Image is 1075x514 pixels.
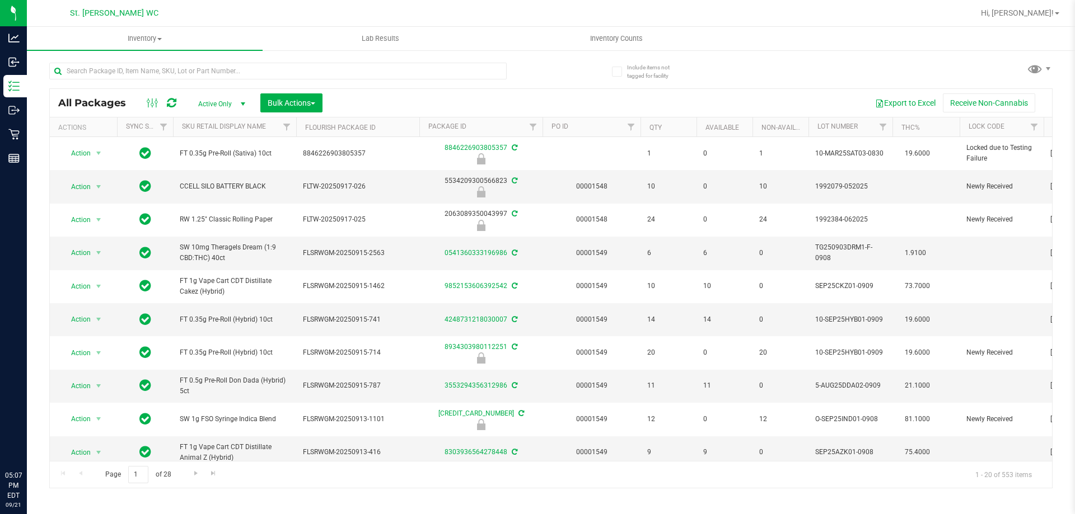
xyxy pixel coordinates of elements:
[303,181,413,192] span: FLTW-20250917-026
[5,501,22,509] p: 09/21
[510,144,517,152] span: Sync from Compliance System
[576,381,607,389] a: 00001549
[815,281,886,291] span: SEP25CKZ01-0909
[92,145,106,161] span: select
[180,148,289,159] span: FT 0.35g Pre-Roll (Sativa) 10ct
[418,186,544,197] div: Newly Received
[703,148,746,159] span: 0
[703,314,746,325] span: 14
[759,414,802,425] span: 12
[517,409,524,417] span: Sync from Compliance System
[126,122,169,130] a: Sync Status
[8,56,20,68] inline-svg: Inbound
[815,148,886,159] span: 10-MAR25SAT03-0830
[647,380,690,391] span: 11
[761,124,811,131] a: Non-Available
[305,124,376,131] a: Flourish Package ID
[899,378,936,394] span: 21.1000
[510,177,517,185] span: Sync from Compliance System
[647,414,690,425] span: 12
[445,249,507,257] a: 0541360333196986
[647,447,690,458] span: 9
[96,466,180,483] span: Page of 28
[705,124,739,131] a: Available
[58,97,137,109] span: All Packages
[303,447,413,458] span: FLSRWGM-20250913-416
[576,348,607,356] a: 00001549
[815,214,886,225] span: 1992384-062025
[182,122,266,130] a: Sku Retail Display Name
[8,105,20,116] inline-svg: Outbound
[61,345,91,361] span: Action
[759,380,802,391] span: 0
[180,347,289,358] span: FT 0.35g Pre-Roll (Hybrid) 10ct
[576,448,607,456] a: 00001549
[627,63,683,80] span: Include items not tagged for facility
[139,211,151,227] span: In Sync
[759,347,802,358] span: 20
[5,470,22,501] p: 05:07 PM EDT
[759,214,802,225] span: 24
[139,345,151,360] span: In Sync
[61,411,91,427] span: Action
[139,378,151,393] span: In Sync
[1025,117,1044,136] a: Filter
[303,347,413,358] span: FLSRWGM-20250915-714
[61,378,91,394] span: Action
[510,282,517,290] span: Sync from Compliance System
[576,315,607,323] a: 00001549
[303,248,413,258] span: FLSRWGM-20250915-2563
[92,312,106,327] span: select
[576,215,607,223] a: 00001548
[966,414,1037,425] span: Newly Received
[815,447,886,458] span: SEP25AZK01-0908
[899,245,932,261] span: 1.9100
[874,117,892,136] a: Filter
[445,144,507,152] a: 8846226903805357
[180,314,289,325] span: FT 0.35g Pre-Roll (Hybrid) 10ct
[180,414,289,425] span: SW 1g FSO Syringe Indica Blend
[438,409,514,417] a: [CREDIT_CARD_NUMBER]
[445,282,507,290] a: 9852153606392542
[180,214,289,225] span: RW 1.25" Classic Rolling Paper
[418,419,544,430] div: Newly Received
[703,281,746,291] span: 10
[815,314,886,325] span: 10-SEP25HYB01-0909
[180,375,289,397] span: FT 0.5g Pre-Roll Don Dada (Hybrid) 5ct
[180,276,289,297] span: FT 1g Vape Cart CDT Distillate Cakez (Hybrid)
[61,145,91,161] span: Action
[966,466,1041,483] span: 1 - 20 of 553 items
[647,281,690,291] span: 10
[418,209,544,230] div: 2063089350043997
[524,117,543,136] a: Filter
[61,279,91,294] span: Action
[759,314,802,325] span: 0
[899,278,936,294] span: 73.7000
[943,93,1035,112] button: Receive Non-Cannabis
[61,445,91,460] span: Action
[759,181,802,192] span: 10
[418,220,544,231] div: Newly Received
[92,378,106,394] span: select
[576,249,607,257] a: 00001549
[303,281,413,291] span: FLSRWGM-20250915-1462
[969,122,1004,130] a: Lock Code
[418,153,544,164] div: Locked due to Testing Failure
[8,32,20,44] inline-svg: Analytics
[703,347,746,358] span: 0
[966,181,1037,192] span: Newly Received
[981,8,1054,17] span: Hi, [PERSON_NAME]!
[576,415,607,423] a: 00001549
[445,315,507,323] a: 4248731218030007
[58,124,113,131] div: Actions
[551,122,568,130] a: PO ID
[899,444,936,460] span: 75.4000
[510,343,517,351] span: Sync from Compliance System
[188,466,204,481] a: Go to the next page
[180,242,289,263] span: SW 10mg Theragels Dream (1:9 CBD:THC) 40ct
[576,282,607,290] a: 00001549
[303,380,413,391] span: FLSRWGM-20250915-787
[92,411,106,427] span: select
[899,312,936,328] span: 19.6000
[510,210,517,218] span: Sync from Compliance System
